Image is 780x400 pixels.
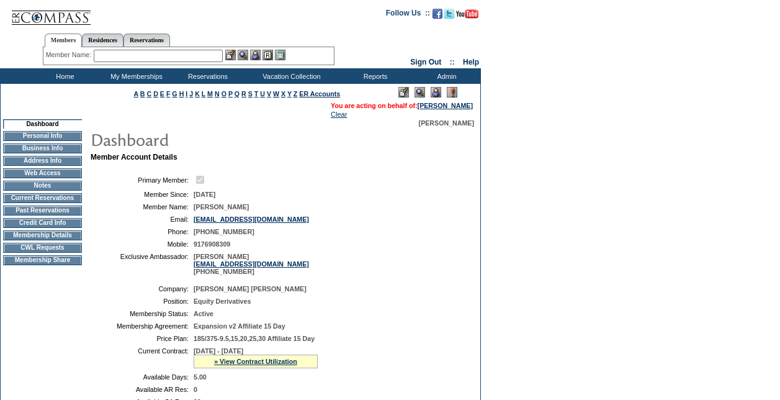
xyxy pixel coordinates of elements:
[331,111,347,118] a: Clear
[386,7,430,22] td: Follow Us ::
[96,310,189,317] td: Membership Status:
[418,102,473,109] a: [PERSON_NAME]
[238,50,248,60] img: View
[415,87,425,98] img: View Mode
[267,90,271,98] a: V
[3,143,82,153] td: Business Info
[3,156,82,166] td: Address Info
[153,90,158,98] a: D
[194,240,230,248] span: 9176908309
[398,87,409,98] img: Edit Mode
[3,206,82,216] td: Past Reservations
[96,373,189,381] td: Available Days:
[294,90,298,98] a: Z
[194,203,249,211] span: [PERSON_NAME]
[96,386,189,393] td: Available AR Res:
[222,90,226,98] a: O
[463,58,479,66] a: Help
[3,255,82,265] td: Membership Share
[160,90,164,98] a: E
[96,285,189,293] td: Company:
[3,230,82,240] td: Membership Details
[91,153,177,161] b: Member Account Details
[419,119,474,127] span: [PERSON_NAME]
[194,253,309,275] span: [PERSON_NAME] [PHONE_NUMBER]
[447,87,457,98] img: Log Concern/Member Elevation
[207,90,213,98] a: M
[250,50,261,60] img: Impersonate
[235,90,240,98] a: Q
[410,58,441,66] a: Sign Out
[96,203,189,211] td: Member Name:
[456,9,478,19] img: Subscribe to our YouTube Channel
[189,90,193,98] a: J
[431,87,441,98] img: Impersonate
[3,119,82,129] td: Dashboard
[194,228,254,235] span: [PHONE_NUMBER]
[450,58,455,66] span: ::
[194,298,251,305] span: Equity Derivatives
[96,298,189,305] td: Position:
[46,50,94,60] div: Member Name:
[456,12,478,20] a: Subscribe to our YouTube Channel
[179,90,184,98] a: H
[410,68,481,84] td: Admin
[96,253,189,275] td: Exclusive Ambassador:
[444,12,454,20] a: Follow us on Twitter
[186,90,187,98] a: I
[433,12,442,20] a: Become our fan on Facebook
[96,216,189,223] td: Email:
[262,50,273,60] img: Reservations
[194,260,309,268] a: [EMAIL_ADDRESS][DOMAIN_NAME]
[195,90,200,98] a: K
[3,193,82,203] td: Current Reservations
[99,68,171,84] td: My Memberships
[96,191,189,198] td: Member Since:
[254,90,259,98] a: T
[82,34,123,47] a: Residences
[242,68,338,84] td: Vacation Collection
[166,90,171,98] a: F
[248,90,253,98] a: S
[171,68,242,84] td: Reservations
[194,322,285,330] span: Expansion v2 Affiliate 15 Day
[140,90,145,98] a: B
[172,90,177,98] a: G
[123,34,170,47] a: Reservations
[273,90,279,98] a: W
[90,127,338,152] img: pgTtlDashboard.gif
[444,9,454,19] img: Follow us on Twitter
[3,131,82,141] td: Personal Info
[202,90,205,98] a: L
[96,322,189,330] td: Membership Agreement:
[260,90,265,98] a: U
[225,50,236,60] img: b_edit.gif
[331,102,473,109] span: You are acting on behalf of:
[146,90,151,98] a: C
[194,373,207,381] span: 5.00
[96,240,189,248] td: Mobile:
[194,386,197,393] span: 0
[28,68,99,84] td: Home
[194,335,315,342] span: 185/375-9.5,15,20,25,30 Affiliate 15 Day
[96,228,189,235] td: Phone:
[96,335,189,342] td: Price Plan:
[3,218,82,228] td: Credit Card Info
[96,174,189,186] td: Primary Member:
[194,347,243,355] span: [DATE] - [DATE]
[433,9,442,19] img: Become our fan on Facebook
[45,34,83,47] a: Members
[215,90,220,98] a: N
[3,168,82,178] td: Web Access
[194,310,213,317] span: Active
[241,90,246,98] a: R
[194,191,215,198] span: [DATE]
[96,347,189,368] td: Current Contract:
[194,216,309,223] a: [EMAIL_ADDRESS][DOMAIN_NAME]
[3,181,82,191] td: Notes
[3,243,82,253] td: CWL Requests
[214,358,297,365] a: » View Contract Utilization
[134,90,138,98] a: A
[228,90,233,98] a: P
[299,90,340,98] a: ER Accounts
